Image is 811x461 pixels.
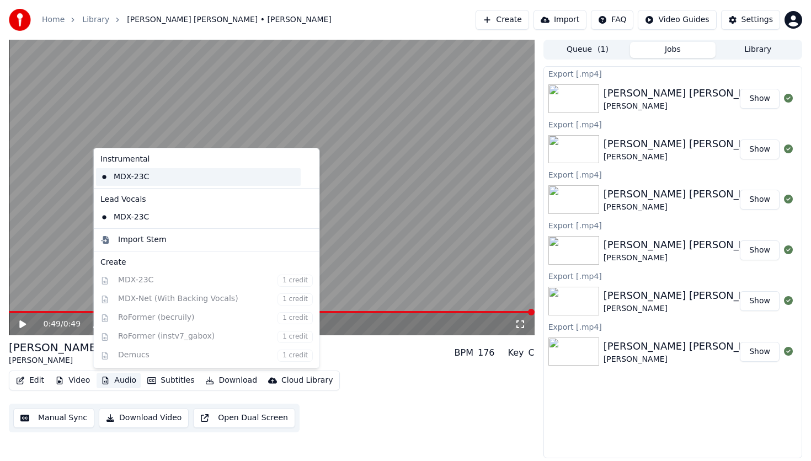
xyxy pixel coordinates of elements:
[544,320,802,333] div: Export [.mp4]
[604,237,772,253] div: [PERSON_NAME] [PERSON_NAME]
[44,319,70,330] div: /
[96,208,301,226] div: MDX-23C
[740,291,780,311] button: Show
[740,89,780,109] button: Show
[96,151,317,168] div: Instrumental
[529,346,535,360] div: C
[604,152,772,163] div: [PERSON_NAME]
[9,355,196,366] div: [PERSON_NAME]
[604,288,772,303] div: [PERSON_NAME] [PERSON_NAME]
[604,85,772,101] div: [PERSON_NAME] [PERSON_NAME]
[44,319,61,330] span: 0:49
[604,354,772,365] div: [PERSON_NAME]
[591,10,633,30] button: FAQ
[630,42,715,58] button: Jobs
[604,339,772,354] div: [PERSON_NAME] [PERSON_NAME]
[42,14,65,25] a: Home
[96,191,317,208] div: Lead Vocals
[118,234,167,245] div: Import Stem
[721,10,780,30] button: Settings
[508,346,524,360] div: Key
[12,373,49,388] button: Edit
[63,319,81,330] span: 0:49
[455,346,473,360] div: BPM
[9,9,31,31] img: youka
[9,340,196,355] div: [PERSON_NAME] [PERSON_NAME]
[604,202,772,213] div: [PERSON_NAME]
[716,42,801,58] button: Library
[82,14,109,25] a: Library
[544,67,802,80] div: Export [.mp4]
[478,346,495,360] div: 176
[97,373,141,388] button: Audio
[544,218,802,232] div: Export [.mp4]
[533,10,586,30] button: Import
[604,253,772,264] div: [PERSON_NAME]
[13,408,94,428] button: Manual Sync
[544,117,802,131] div: Export [.mp4]
[740,342,780,362] button: Show
[143,373,199,388] button: Subtitles
[476,10,529,30] button: Create
[740,140,780,159] button: Show
[740,240,780,260] button: Show
[99,408,189,428] button: Download Video
[604,186,772,202] div: [PERSON_NAME] [PERSON_NAME]
[741,14,773,25] div: Settings
[51,373,94,388] button: Video
[545,42,630,58] button: Queue
[96,168,301,186] div: MDX-23C
[201,373,262,388] button: Download
[127,14,332,25] span: [PERSON_NAME] [PERSON_NAME] • [PERSON_NAME]
[281,375,333,386] div: Cloud Library
[740,190,780,210] button: Show
[604,136,772,152] div: [PERSON_NAME] [PERSON_NAME]
[100,257,313,268] div: Create
[544,269,802,282] div: Export [.mp4]
[544,168,802,181] div: Export [.mp4]
[42,14,332,25] nav: breadcrumb
[193,408,295,428] button: Open Dual Screen
[597,44,609,55] span: ( 1 )
[604,101,772,112] div: [PERSON_NAME]
[604,303,772,314] div: [PERSON_NAME]
[638,10,716,30] button: Video Guides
